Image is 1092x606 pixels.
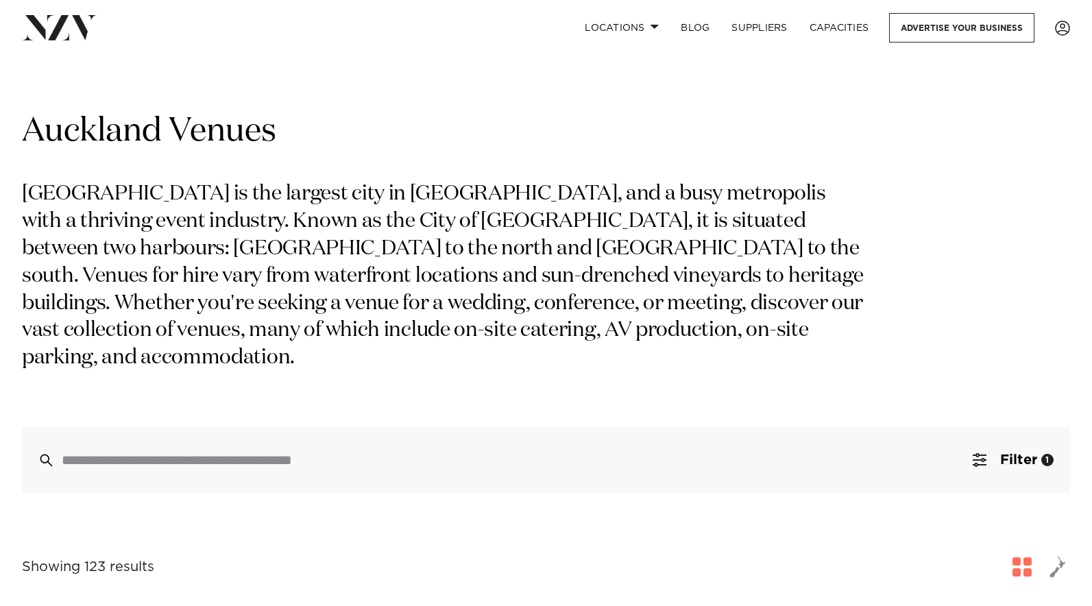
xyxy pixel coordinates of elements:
[670,13,720,43] a: BLOG
[1041,454,1054,466] div: 1
[22,15,97,40] img: nzv-logo.png
[1000,453,1037,467] span: Filter
[889,13,1034,43] a: Advertise your business
[720,13,798,43] a: SUPPLIERS
[799,13,880,43] a: Capacities
[956,427,1070,493] button: Filter1
[22,557,154,578] div: Showing 123 results
[22,110,1070,154] h1: Auckland Venues
[22,181,869,372] p: [GEOGRAPHIC_DATA] is the largest city in [GEOGRAPHIC_DATA], and a busy metropolis with a thriving...
[574,13,670,43] a: Locations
